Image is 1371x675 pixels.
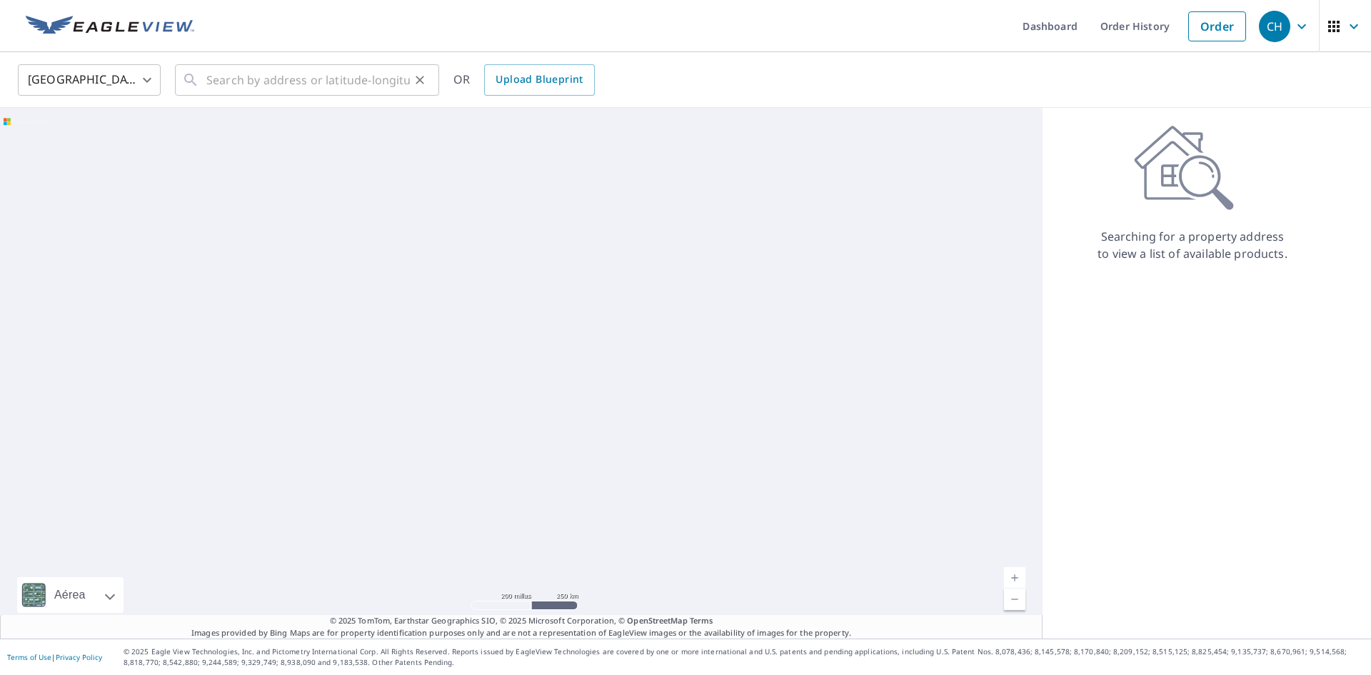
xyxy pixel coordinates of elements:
a: OpenStreetMap [627,615,687,626]
span: Upload Blueprint [496,71,583,89]
a: Nivel actual 5, alejar [1004,589,1025,610]
p: | [7,653,102,661]
span: © 2025 TomTom, Earthstar Geographics SIO, © 2025 Microsoft Corporation, © [330,615,713,627]
a: Terms of Use [7,652,51,662]
a: Privacy Policy [56,652,102,662]
a: Order [1188,11,1246,41]
div: CH [1259,11,1290,42]
a: Nivel actual 5, ampliar [1004,567,1025,589]
p: Searching for a property address to view a list of available products. [1097,228,1288,262]
p: © 2025 Eagle View Technologies, Inc. and Pictometry International Corp. All Rights Reserved. Repo... [124,646,1364,668]
input: Search by address or latitude-longitude [206,60,410,100]
div: Aérea [17,577,124,613]
button: Clear [410,70,430,90]
a: Upload Blueprint [484,64,594,96]
div: Aérea [50,577,90,613]
div: OR [453,64,595,96]
a: Terms [690,615,713,626]
img: EV Logo [26,16,194,37]
div: [GEOGRAPHIC_DATA] [18,60,161,100]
